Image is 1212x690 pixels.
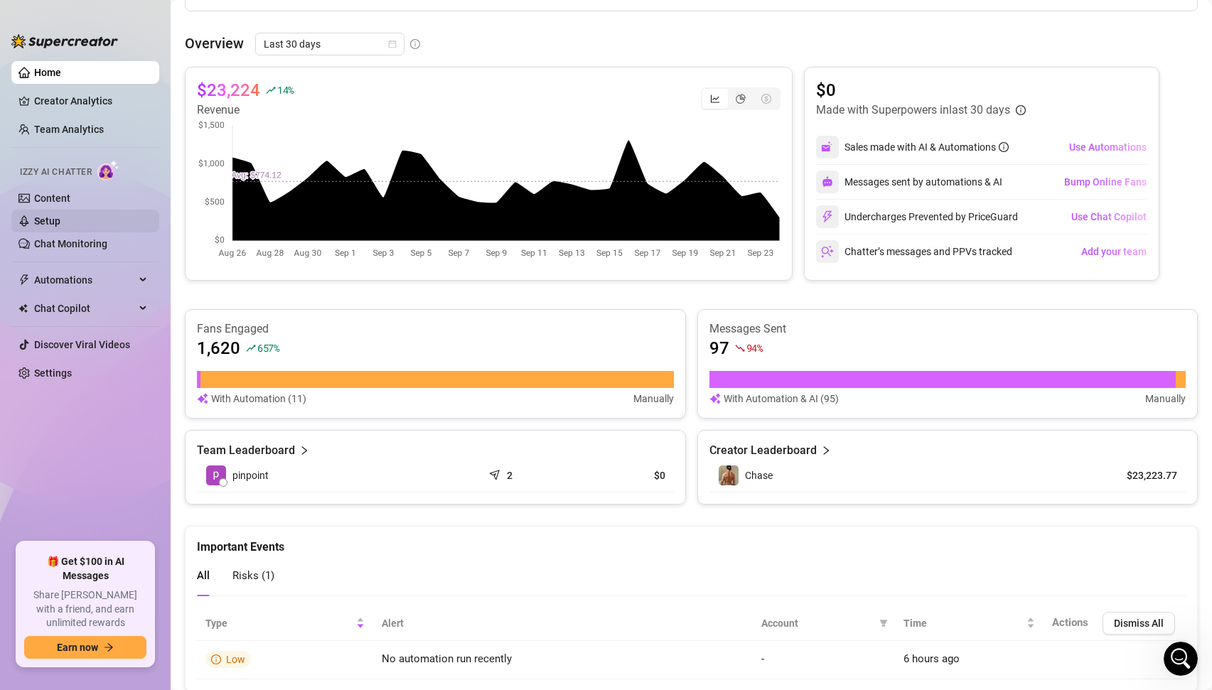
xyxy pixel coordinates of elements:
span: No automation run recently [382,652,512,665]
iframe: Intercom live chat [1164,642,1198,676]
article: Team Leaderboard [197,442,295,459]
article: With Automation & AI (95) [724,391,839,406]
button: Add your team [1080,240,1147,263]
span: Add your team [1081,246,1147,257]
article: Manually [1145,391,1186,406]
span: 🎁 Get $100 in AI Messages [24,555,146,583]
p: Active 45m ago [69,18,141,32]
span: 14 % [277,83,294,97]
article: Made with Superpowers in last 30 days [816,102,1010,119]
div: pinpoint says… [11,81,273,290]
th: Time [895,606,1044,641]
span: 657 % [257,341,279,355]
article: $23,223.77 [1112,468,1177,483]
span: 94 % [746,341,763,355]
button: go back [9,6,36,33]
article: Manually [633,391,674,406]
div: pinpoint says… [11,355,273,432]
div: pinpoint says… [11,12,273,81]
article: 1,620 [197,337,240,360]
article: Revenue [197,102,294,119]
th: Alert [373,606,753,641]
span: Izzy AI Chatter [20,166,92,179]
span: line-chart [710,94,720,104]
article: $0 [816,79,1026,102]
button: Emoji picker [22,465,33,477]
button: Bump Online Fans [1063,171,1147,193]
span: Type [205,615,353,631]
article: Fans Engaged [197,321,674,337]
article: $23,224 [197,79,260,102]
span: dollar-circle [761,94,771,104]
span: Risks ( 1 ) [232,569,274,582]
button: Use Automations [1068,136,1147,158]
img: svg%3e [197,391,208,406]
article: Overview [185,33,244,54]
span: calendar [388,40,397,48]
h1: Giselle [69,7,107,18]
div: Important Events [197,527,1186,556]
img: logo-BBDzfeDw.svg [11,34,118,48]
span: filter [876,613,891,634]
span: Account [761,615,874,631]
span: arrow-right [104,642,114,652]
span: rise [266,85,276,95]
img: svg%3e [821,210,834,223]
article: Messages Sent [709,321,1186,337]
span: Share [PERSON_NAME] with a friend, and earn unlimited rewards [24,588,146,630]
div: I also just had a fan who just subscribed (you can see the screenshot says 6 mins) message me and... [51,432,273,533]
span: Earn now [57,642,98,653]
span: fall [735,343,745,353]
article: $0 [586,468,665,483]
button: Earn nowarrow-right [24,636,146,659]
span: info-circle [999,142,1009,152]
article: 97 [709,337,729,360]
span: Use Automations [1069,141,1147,153]
span: Time [903,615,1024,631]
img: svg%3e [821,245,834,258]
img: Chase [719,465,739,485]
div: segmented control [701,87,781,110]
span: - [761,652,764,665]
span: All [197,569,210,582]
span: Use Chat Copilot [1071,211,1147,222]
span: info-circle [410,39,420,49]
div: Messages sent by automations & AI [816,171,1002,193]
span: Bump Online Fans [1064,176,1147,188]
span: Low [226,654,245,665]
div: Chatter’s messages and PPVs tracked [816,240,1012,263]
a: Creator Analytics [34,90,148,112]
a: Home [34,67,61,78]
div: pinpoint says… [11,432,273,550]
span: pie-chart [736,94,746,104]
span: Dismiss All [1114,618,1164,629]
button: Use Chat Copilot [1071,205,1147,228]
span: info-circle [1016,105,1026,115]
a: Settings [34,367,72,379]
div: Sales made with AI & Automations [844,139,1009,155]
button: Send a message… [244,460,267,483]
span: Last 30 days [264,33,396,55]
div: pinpoint says… [11,290,273,355]
button: Home [222,6,250,33]
a: Discover Viral Videos [34,339,130,350]
button: Upload attachment [68,465,79,477]
button: Dismiss All [1103,612,1175,635]
img: Profile image for Giselle [41,8,63,31]
img: pinpoint [206,465,226,485]
textarea: Message… [12,436,272,460]
article: With Automation (11) [211,391,306,406]
span: Actions [1052,616,1088,629]
span: send [489,466,503,480]
span: filter [879,619,888,627]
img: Chat Copilot [18,303,28,313]
article: Creator Leaderboard [709,442,817,459]
span: Automations [34,269,135,291]
span: right [821,442,831,459]
span: 6 hours ago [903,652,960,665]
span: right [299,442,309,459]
button: Gif picker [45,465,56,477]
div: Close [250,6,275,31]
a: Content [34,193,70,204]
th: Type [197,606,373,641]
